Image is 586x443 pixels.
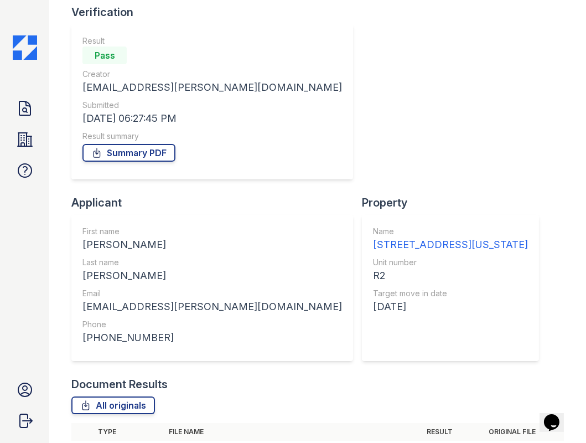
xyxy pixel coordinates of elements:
div: Email [82,288,342,299]
div: First name [82,226,342,237]
div: R2 [373,268,528,284]
div: [PERSON_NAME] [82,268,342,284]
div: Target move in date [373,288,528,299]
div: [PHONE_NUMBER] [82,330,342,346]
div: Creator [82,69,342,80]
th: Type [94,423,164,441]
div: [STREET_ADDRESS][US_STATE] [373,237,528,253]
div: Property [362,195,548,210]
div: [EMAIL_ADDRESS][PERSON_NAME][DOMAIN_NAME] [82,80,342,95]
div: Result summary [82,131,342,142]
div: [DATE] [373,299,528,315]
div: [EMAIL_ADDRESS][PERSON_NAME][DOMAIN_NAME] [82,299,342,315]
a: All originals [71,396,155,414]
a: Name [STREET_ADDRESS][US_STATE] [373,226,528,253]
a: Summary PDF [82,144,175,162]
div: Submitted [82,100,342,111]
div: [DATE] 06:27:45 PM [82,111,342,126]
div: Name [373,226,528,237]
div: Unit number [373,257,528,268]
div: Phone [82,319,342,330]
th: Result [422,423,484,441]
div: Last name [82,257,342,268]
div: Applicant [71,195,362,210]
th: Original file [484,423,564,441]
div: Document Results [71,377,168,392]
img: CE_Icon_Blue-c292c112584629df590d857e76928e9f676e5b41ef8f769ba2f05ee15b207248.png [13,35,37,60]
th: File name [164,423,422,441]
div: Pass [82,47,127,64]
iframe: chat widget [540,399,575,432]
div: Verification [71,4,362,20]
div: [PERSON_NAME] [82,237,342,253]
div: Result [82,35,342,47]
